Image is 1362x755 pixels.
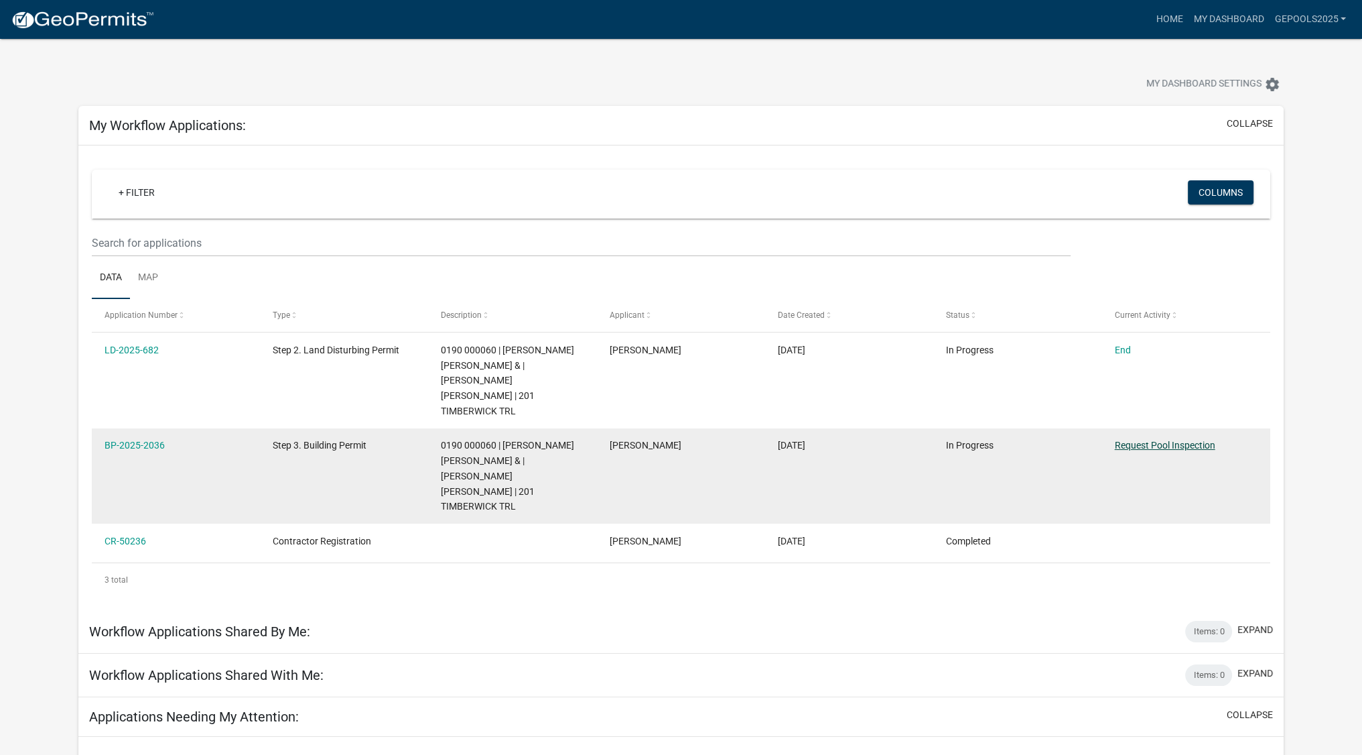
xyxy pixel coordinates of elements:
[105,310,178,320] span: Application Number
[78,146,1284,610] div: collapse
[1146,76,1262,93] span: My Dashboard Settings
[130,257,166,300] a: Map
[946,310,969,320] span: Status
[1237,623,1273,637] button: expand
[92,229,1071,257] input: Search for applications
[933,299,1101,331] datatable-header-cell: Status
[108,180,165,205] a: + Filter
[1136,71,1291,97] button: My Dashboard Settingssettings
[1237,666,1273,681] button: expand
[778,440,805,451] span: 07/17/2025
[273,310,290,320] span: Type
[1150,7,1188,32] a: Home
[1115,440,1215,451] a: Request Pool Inspection
[778,310,825,320] span: Date Created
[1269,7,1351,32] a: gepools2025
[1227,708,1273,722] button: collapse
[105,345,159,355] a: LD-2025-682
[92,563,1271,597] div: 3 total
[273,440,366,451] span: Step 3. Building Permit
[441,345,574,416] span: 0190 000060 | GONZALEZ BENJAMIN CHAVEZ & | KRISTAL L CHAVEZ GONZALEZ | 201 TIMBERWICK TRL
[1115,310,1170,320] span: Current Activity
[89,117,246,133] h5: My Workflow Applications:
[92,299,260,331] datatable-header-cell: Application Number
[89,709,299,725] h5: Applications Needing My Attention:
[1115,345,1131,355] a: End
[765,299,933,331] datatable-header-cell: Date Created
[778,536,805,546] span: 07/15/2025
[441,310,482,320] span: Description
[778,345,805,355] span: 07/28/2025
[946,440,994,451] span: In Progress
[1188,7,1269,32] a: My Dashboard
[441,440,574,512] span: 0190 000060 | GONZALEZ BENJAMIN CHAVEZ & | KRISTAL L CHAVEZ GONZALEZ | 201 TIMBERWICK TRL
[260,299,428,331] datatable-header-cell: Type
[89,667,324,683] h5: Workflow Applications Shared With Me:
[1264,76,1280,93] i: settings
[610,440,681,451] span: Guillermo M Fernandez
[92,257,130,300] a: Data
[273,345,399,355] span: Step 2. Land Disturbing Permit
[105,536,146,546] a: CR-50236
[946,536,991,546] span: Completed
[428,299,596,331] datatable-header-cell: Description
[1188,180,1253,205] button: Columns
[1185,664,1232,686] div: Items: 0
[89,624,310,640] h5: Workflow Applications Shared By Me:
[610,310,644,320] span: Applicant
[1227,117,1273,131] button: collapse
[946,345,994,355] span: In Progress
[597,299,765,331] datatable-header-cell: Applicant
[273,536,371,546] span: Contractor Registration
[1101,299,1270,331] datatable-header-cell: Current Activity
[610,536,681,546] span: Guillermo M Fernandez
[105,440,165,451] a: BP-2025-2036
[610,345,681,355] span: Guillermo M Fernandez
[1185,621,1232,642] div: Items: 0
